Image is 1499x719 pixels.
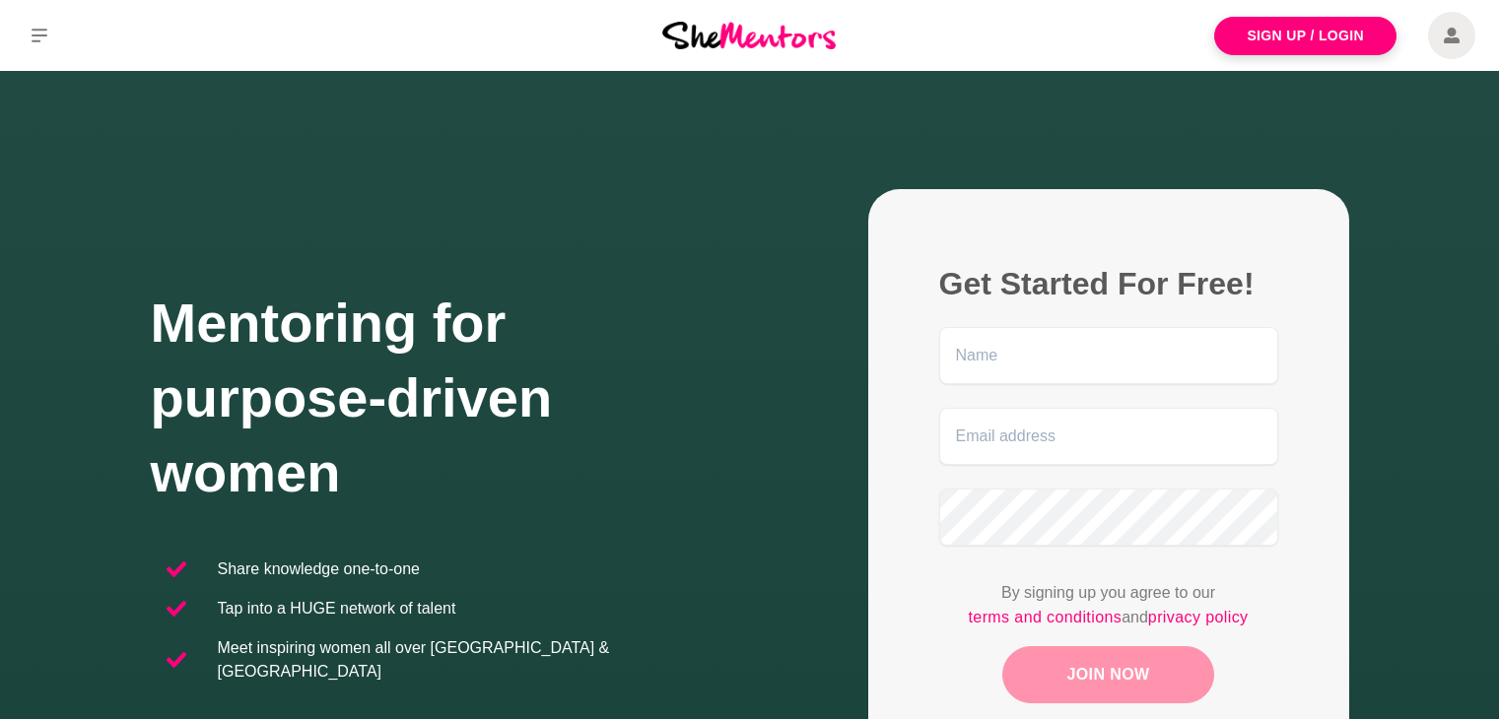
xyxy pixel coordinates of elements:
[218,636,734,684] p: Meet inspiring women all over [GEOGRAPHIC_DATA] & [GEOGRAPHIC_DATA]
[1214,17,1397,55] a: Sign Up / Login
[1148,605,1249,630] a: privacy policy
[969,605,1123,630] a: terms and conditions
[939,327,1278,384] input: Name
[662,22,836,48] img: She Mentors Logo
[939,264,1278,303] h2: Get Started For Free!
[218,597,456,621] p: Tap into a HUGE network of talent
[151,286,750,510] h1: Mentoring for purpose-driven women
[939,408,1278,465] input: Email address
[939,581,1278,630] p: By signing up you agree to our and
[218,557,420,581] p: Share knowledge one-to-one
